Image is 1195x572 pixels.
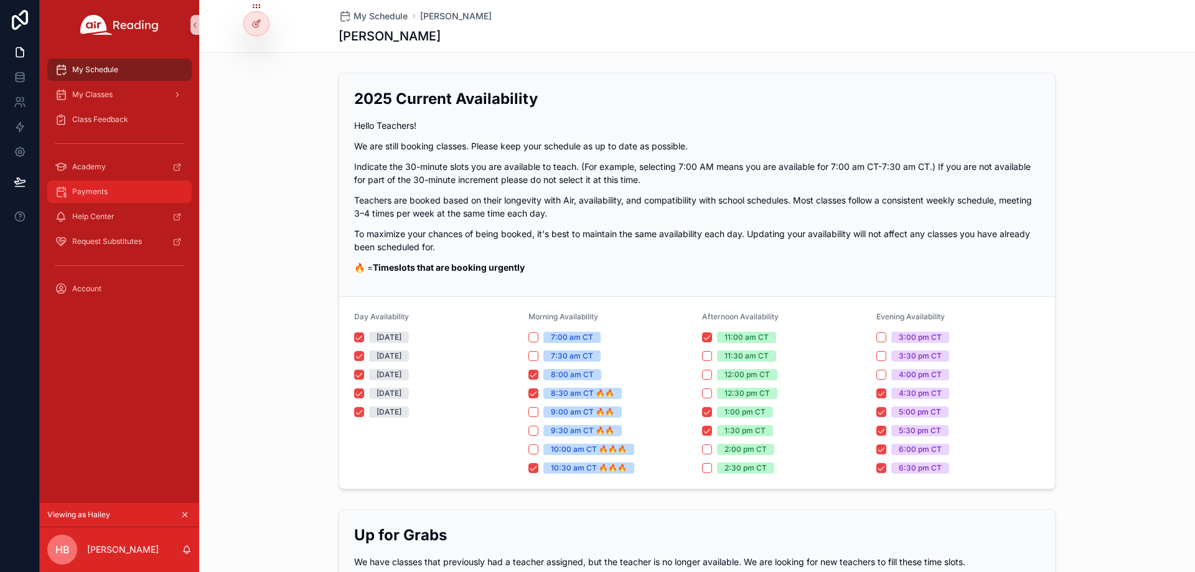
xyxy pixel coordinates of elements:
[72,237,142,246] span: Request Substitutes
[72,65,118,75] span: My Schedule
[354,227,1040,253] p: To maximize your chances of being booked, it's best to maintain the same availability each day. U...
[47,59,192,81] a: My Schedule
[724,425,766,436] div: 1:30 pm CT
[354,139,1040,152] p: We are still booking classes. Please keep your schedule as up to date as possible.
[354,194,1040,220] p: Teachers are booked based on their longevity with Air, availability, and compatibility with schoo...
[551,444,627,455] div: 10:00 am CT 🔥🔥🔥
[47,205,192,228] a: Help Center
[72,284,101,294] span: Account
[72,115,128,124] span: Class Feedback
[899,332,942,343] div: 3:00 pm CT
[55,542,70,557] span: HB
[47,83,192,106] a: My Classes
[354,88,1040,109] h2: 2025 Current Availability
[354,261,1040,274] p: 🔥 =
[72,90,113,100] span: My Classes
[724,444,767,455] div: 2:00 pm CT
[551,350,593,362] div: 7:30 am CT
[724,332,769,343] div: 11:00 am CT
[377,369,401,380] div: [DATE]
[551,388,614,399] div: 8:30 am CT 🔥🔥
[724,350,769,362] div: 11:30 am CT
[899,425,941,436] div: 5:30 pm CT
[702,312,779,321] span: Afternoon Availability
[724,406,766,418] div: 1:00 pm CT
[724,369,770,380] div: 12:00 pm CT
[87,543,159,556] p: [PERSON_NAME]
[47,181,192,203] a: Payments
[876,312,945,321] span: Evening Availability
[354,10,408,22] span: My Schedule
[47,108,192,131] a: Class Feedback
[354,525,1040,545] h2: Up for Grabs
[373,262,525,273] strong: Timeslots that are booking urgently
[377,406,401,418] div: [DATE]
[551,332,593,343] div: 7:00 am CT
[354,160,1040,186] p: Indicate the 30-minute slots you are available to teach. (For example, selecting 7:00 AM means yo...
[354,119,1040,132] p: Hello Teachers!
[80,15,159,35] img: App logo
[899,444,942,455] div: 6:00 pm CT
[47,278,192,300] a: Account
[551,462,627,474] div: 10:30 am CT 🔥🔥🔥
[47,230,192,253] a: Request Substitutes
[339,27,441,45] h1: [PERSON_NAME]
[551,425,614,436] div: 9:30 am CT 🔥🔥
[899,369,942,380] div: 4:00 pm CT
[354,555,1040,568] p: We have classes that previously had a teacher assigned, but the teacher is no longer available. W...
[72,212,115,222] span: Help Center
[339,10,408,22] a: My Schedule
[354,312,409,321] span: Day Availability
[377,350,401,362] div: [DATE]
[377,388,401,399] div: [DATE]
[899,350,942,362] div: 3:30 pm CT
[47,510,110,520] span: Viewing as Hailey
[724,388,770,399] div: 12:30 pm CT
[528,312,598,321] span: Morning Availability
[377,332,401,343] div: [DATE]
[72,187,108,197] span: Payments
[40,50,199,316] div: scrollable content
[72,162,106,172] span: Academy
[899,388,942,399] div: 4:30 pm CT
[551,406,614,418] div: 9:00 am CT 🔥🔥
[420,10,492,22] a: [PERSON_NAME]
[47,156,192,178] a: Academy
[899,462,942,474] div: 6:30 pm CT
[724,462,767,474] div: 2:30 pm CT
[551,369,594,380] div: 8:00 am CT
[899,406,941,418] div: 5:00 pm CT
